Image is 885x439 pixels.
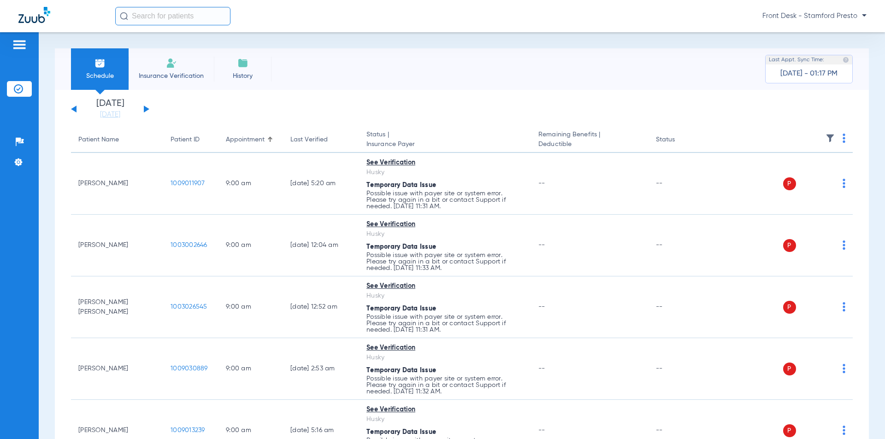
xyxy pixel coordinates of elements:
td: 9:00 AM [218,153,283,215]
span: Insurance Payer [366,140,524,149]
span: P [783,363,796,375]
div: See Verification [366,158,524,168]
span: Front Desk - Stamford Presto [762,12,867,21]
span: Temporary Data Issue [366,305,436,312]
div: Appointment [226,135,276,145]
span: 1003026545 [171,304,207,310]
span: Last Appt. Sync Time: [769,55,824,64]
p: Possible issue with payer site or system error. Please try again in a bit or contact Support if n... [366,252,524,271]
td: -- [649,338,711,400]
span: Temporary Data Issue [366,367,436,374]
span: Insurance Verification [136,71,207,81]
span: History [221,71,265,81]
td: [PERSON_NAME] [71,153,163,215]
span: P [783,239,796,252]
span: Temporary Data Issue [366,244,436,250]
p: Possible issue with payer site or system error. Please try again in a bit or contact Support if n... [366,314,524,333]
span: P [783,424,796,437]
div: Appointment [226,135,265,145]
div: See Verification [366,343,524,353]
img: group-dot-blue.svg [843,179,845,188]
span: [DATE] - 01:17 PM [780,69,838,78]
td: -- [649,215,711,276]
td: [PERSON_NAME] [71,215,163,276]
th: Remaining Benefits | [531,127,648,153]
div: Husky [366,168,524,177]
img: Schedule [94,58,106,69]
span: Schedule [78,71,122,81]
img: group-dot-blue.svg [843,240,845,250]
div: Last Verified [290,135,328,145]
img: filter.svg [826,134,835,143]
td: -- [649,276,711,338]
td: [DATE] 12:04 AM [283,215,359,276]
span: 1009011907 [171,180,205,187]
img: group-dot-blue.svg [843,364,845,373]
img: Zuub Logo [18,7,50,23]
p: Possible issue with payer site or system error. Please try again in a bit or contact Support if n... [366,375,524,395]
img: group-dot-blue.svg [843,134,845,143]
input: Search for patients [115,7,230,25]
td: [DATE] 5:20 AM [283,153,359,215]
div: Husky [366,415,524,424]
span: P [783,177,796,190]
img: History [237,58,248,69]
td: 9:00 AM [218,338,283,400]
div: Patient ID [171,135,200,145]
a: [DATE] [83,110,138,119]
td: [DATE] 12:52 AM [283,276,359,338]
img: last sync help info [843,57,849,63]
td: [DATE] 2:53 AM [283,338,359,400]
img: Manual Insurance Verification [166,58,177,69]
span: Deductible [538,140,641,149]
li: [DATE] [83,99,138,119]
img: group-dot-blue.svg [843,302,845,311]
span: 1003002646 [171,242,207,248]
span: -- [538,365,545,372]
div: Husky [366,291,524,301]
th: Status | [359,127,531,153]
span: -- [538,242,545,248]
div: Patient Name [78,135,156,145]
th: Status [649,127,711,153]
div: Patient Name [78,135,119,145]
span: 1009030889 [171,365,208,372]
p: Possible issue with payer site or system error. Please try again in a bit or contact Support if n... [366,190,524,210]
td: [PERSON_NAME] [PERSON_NAME] [71,276,163,338]
td: 9:00 AM [218,215,283,276]
div: Husky [366,353,524,363]
span: Temporary Data Issue [366,429,436,435]
img: Search Icon [120,12,128,20]
img: hamburger-icon [12,39,27,50]
div: See Verification [366,220,524,229]
span: 1009013239 [171,427,205,433]
div: See Verification [366,405,524,415]
span: P [783,301,796,314]
div: Last Verified [290,135,352,145]
div: Husky [366,229,524,239]
td: -- [649,153,711,215]
span: -- [538,427,545,433]
td: [PERSON_NAME] [71,338,163,400]
td: 9:00 AM [218,276,283,338]
div: Patient ID [171,135,211,145]
span: Temporary Data Issue [366,182,436,188]
div: See Verification [366,281,524,291]
span: -- [538,304,545,310]
span: -- [538,180,545,187]
iframe: Chat Widget [839,395,885,439]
